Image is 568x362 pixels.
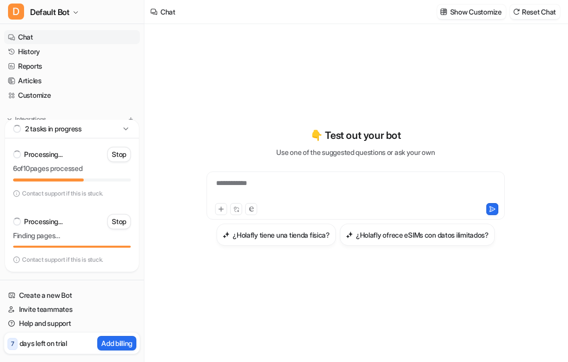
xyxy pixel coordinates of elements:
a: Create a new Bot [4,288,140,302]
a: Reports [4,59,140,73]
h3: ¿Holafly ofrece eSIMs con datos ilimitados? [356,230,489,240]
button: ¿Holafly tiene una tienda física?¿Holafly tiene una tienda física? [217,224,336,246]
span: Default Bot [30,5,70,19]
p: Contact support if this is stuck. [22,256,103,264]
p: Processing... [24,217,62,227]
button: Stop [107,147,131,162]
h3: ¿Holafly tiene una tienda física? [233,230,330,240]
p: 6 of 10 pages processed [13,164,131,172]
p: Finding pages… [13,232,131,240]
a: History [4,45,140,59]
p: Use one of the suggested questions or ask your own [276,147,435,157]
p: 👇 Test out your bot [310,128,401,143]
a: Chat [4,30,140,44]
span: D [8,4,24,20]
img: reset [513,8,520,16]
p: 2 tasks in progress [25,124,82,134]
button: Add billing [97,336,136,350]
button: Stop [107,214,131,229]
a: Invite teammates [4,302,140,316]
img: expand menu [6,116,13,123]
button: ¿Holafly ofrece eSIMs con datos ilimitados?¿Holafly ofrece eSIMs con datos ilimitados? [340,224,495,246]
p: Stop [112,217,126,227]
p: Stop [112,149,126,159]
button: Integrations [4,114,49,124]
p: Processing... [24,149,62,159]
p: Contact support if this is stuck. [22,190,103,198]
img: customize [440,8,447,16]
button: Show Customize [437,5,506,19]
p: Integrations [15,115,46,123]
img: menu_add.svg [127,116,134,123]
img: ¿Holafly tiene una tienda física? [223,231,230,239]
a: Help and support [4,316,140,330]
p: Show Customize [450,7,502,17]
p: 7 [11,339,14,348]
button: Reset Chat [510,5,560,19]
p: days left on trial [20,338,67,348]
p: Add billing [101,338,132,348]
a: Customize [4,88,140,102]
img: ¿Holafly ofrece eSIMs con datos ilimitados? [346,231,353,239]
a: Articles [4,74,140,88]
div: Chat [160,7,175,17]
